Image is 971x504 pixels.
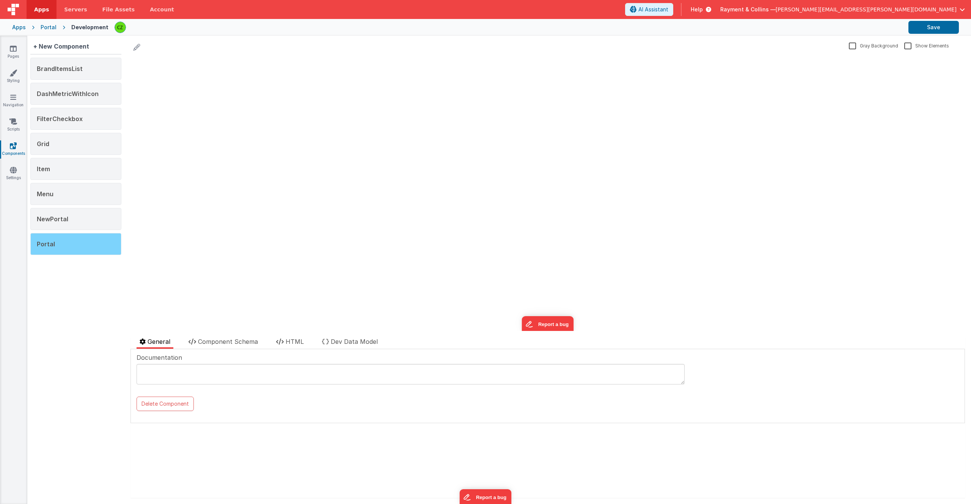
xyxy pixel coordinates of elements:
[148,338,170,345] span: General
[102,6,135,13] span: File Assets
[37,140,49,148] span: Grid
[904,42,949,49] label: Show Elements
[12,24,26,31] div: Apps
[37,240,55,248] span: Portal
[776,6,957,13] span: [PERSON_NAME][EMAIL_ADDRESS][PERSON_NAME][DOMAIN_NAME]
[849,42,898,49] label: Gray Background
[286,338,304,345] span: HTML
[137,353,182,362] span: Documentation
[37,65,83,72] span: BrandItemsList
[137,397,194,411] button: Delete Component
[638,6,668,13] span: AI Assistant
[37,165,50,173] span: Item
[30,39,92,54] div: + New Component
[720,6,776,13] span: Rayment & Collins —
[391,261,443,277] iframe: Marker.io feedback button
[37,215,68,223] span: NewPortal
[34,6,49,13] span: Apps
[691,6,703,13] span: Help
[331,338,378,345] span: Dev Data Model
[71,24,108,31] div: Development
[64,6,87,13] span: Servers
[37,115,83,123] span: FilterCheckbox
[720,6,965,13] button: Rayment & Collins — [PERSON_NAME][EMAIL_ADDRESS][PERSON_NAME][DOMAIN_NAME]
[625,3,673,16] button: AI Assistant
[37,190,53,198] span: Menu
[37,90,99,98] span: DashMetricWithIcon
[908,21,959,34] button: Save
[41,24,57,31] div: Portal
[115,22,126,33] img: b4a104e37d07c2bfba7c0e0e4a273d04
[198,338,258,345] span: Component Schema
